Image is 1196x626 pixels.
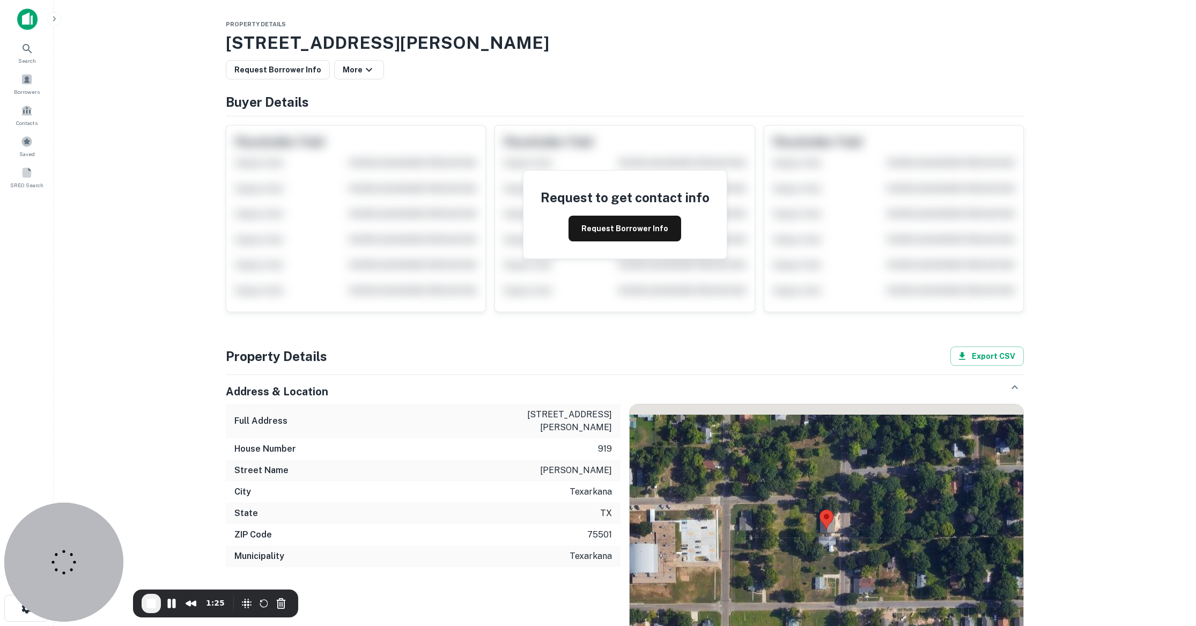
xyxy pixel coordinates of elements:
img: capitalize-icon.png [17,9,38,30]
h6: House Number [234,443,296,455]
h4: Request to get contact info [541,188,710,207]
h6: City [234,485,251,498]
p: texarkana [570,485,612,498]
iframe: Chat Widget [1142,540,1196,592]
a: Saved [3,131,50,160]
span: Property Details [226,21,286,27]
p: 919 [598,443,612,455]
h3: [STREET_ADDRESS][PERSON_NAME] [226,30,1024,56]
button: More [334,60,384,79]
span: Borrowers [14,87,40,96]
h5: Address & Location [226,384,328,400]
p: tx [600,507,612,520]
p: 75501 [587,528,612,541]
button: Request Borrower Info [569,216,681,241]
p: [PERSON_NAME] [540,464,612,477]
h6: Municipality [234,550,284,563]
span: Saved [19,150,35,158]
button: Export CSV [950,347,1024,366]
p: texarkana [570,550,612,563]
a: Borrowers [3,69,50,98]
p: [STREET_ADDRESS][PERSON_NAME] [515,408,612,434]
a: SREO Search [3,163,50,192]
span: Contacts [16,119,38,127]
h6: State [234,507,258,520]
h6: Full Address [234,415,287,428]
a: Search [3,38,50,67]
span: Search [18,56,36,65]
button: Request Borrower Info [226,60,330,79]
h4: Buyer Details [226,92,1024,112]
h6: ZIP Code [234,528,272,541]
span: SREO Search [10,181,43,189]
a: Contacts [3,100,50,129]
h6: Street Name [234,464,289,477]
h4: Property Details [226,347,327,366]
